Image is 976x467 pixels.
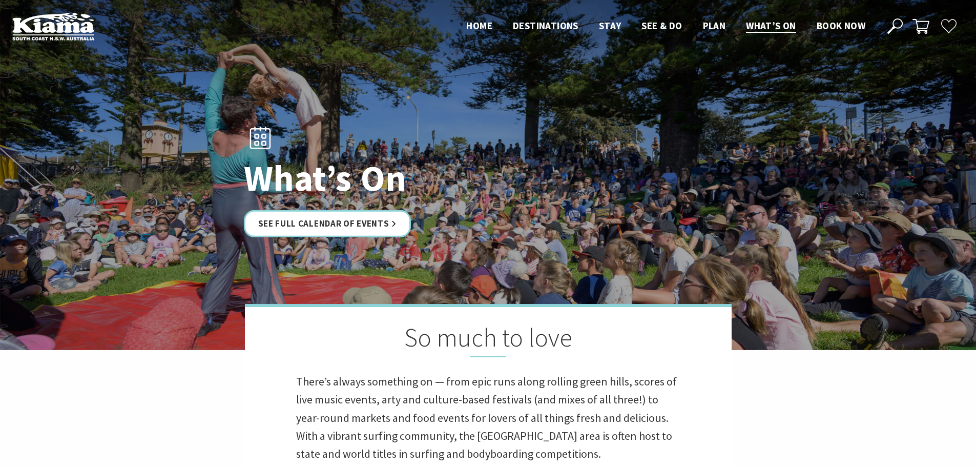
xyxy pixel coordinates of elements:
h1: What’s On [244,158,533,198]
span: Book now [817,19,865,32]
nav: Main Menu [456,18,876,35]
p: There’s always something on — from epic runs along rolling green hills, scores of live music even... [296,373,680,463]
span: Plan [703,19,726,32]
span: Stay [599,19,621,32]
h2: So much to love [296,322,680,357]
span: Destinations [513,19,578,32]
img: Kiama Logo [12,12,94,40]
span: What’s On [746,19,796,32]
a: See Full Calendar of Events [244,210,411,237]
span: Home [466,19,492,32]
span: See & Do [641,19,682,32]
